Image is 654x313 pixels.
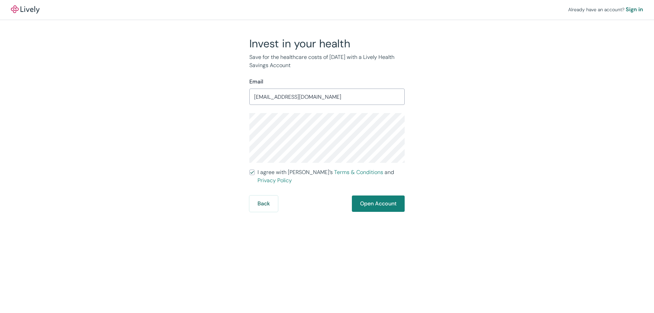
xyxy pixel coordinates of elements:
a: Privacy Policy [258,177,292,184]
span: I agree with [PERSON_NAME]’s and [258,168,405,185]
button: Back [249,195,278,212]
h2: Invest in your health [249,37,405,50]
a: LivelyLively [11,5,40,14]
button: Open Account [352,195,405,212]
div: Already have an account? [568,5,643,14]
p: Save for the healthcare costs of [DATE] with a Lively Health Savings Account [249,53,405,69]
label: Email [249,78,263,86]
a: Terms & Conditions [334,169,383,176]
a: Sign in [626,5,643,14]
img: Lively [11,5,40,14]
